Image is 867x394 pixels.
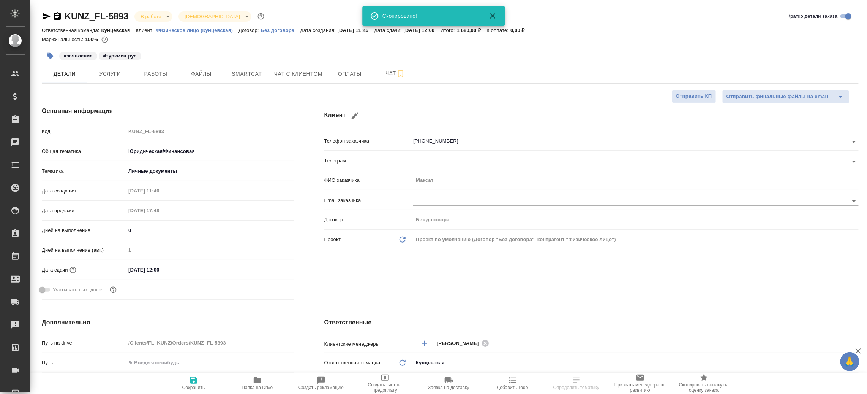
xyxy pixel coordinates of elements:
[85,37,100,42] p: 100%
[126,145,294,158] div: Юридическая/Финансовая
[238,27,261,33] p: Договор:
[497,385,528,390] span: Добавить Todo
[100,35,110,44] button: 0.00 RUB;
[722,90,832,103] button: Отправить финальные файлы на email
[42,227,126,234] p: Дней на выполнение
[126,165,294,178] div: Личные документы
[396,69,405,78] svg: Подписаться
[677,382,731,393] span: Скопировать ссылку на оценку заказа
[58,52,98,59] span: заявление
[840,352,859,371] button: 🙏
[156,27,238,33] a: Физическое лицо (Кунцевская)
[182,13,242,20] button: [DEMOGRAPHIC_DATA]
[415,334,434,353] button: Добавить менеджера
[324,340,414,348] p: Клиентские менеджеры
[374,27,403,33] p: Дата сдачи:
[108,285,118,295] button: Выбери, если сб и вс нужно считать рабочими днями для выполнения заказа.
[242,385,273,390] span: Папка на Drive
[183,69,220,79] span: Файлы
[608,373,672,394] button: Призвать менеджера по развитию
[42,48,58,64] button: Добавить тэг
[261,27,300,33] a: Без договора
[843,354,856,370] span: 🙏
[162,373,226,394] button: Сохранить
[92,69,128,79] span: Услуги
[849,196,859,207] button: Open
[42,246,126,254] p: Дней на выполнение (авт.)
[382,12,477,20] div: Скопировано!
[53,286,103,294] span: Учитывать выходные
[413,356,859,369] div: Кунцевская
[510,27,531,33] p: 0,00 ₽
[42,318,294,327] h4: Дополнительно
[338,27,374,33] p: [DATE] 11:46
[138,13,163,20] button: В работе
[324,176,414,184] p: ФИО заказчика
[42,359,126,367] p: Путь
[126,357,294,368] input: ✎ Введи что-нибудь
[182,385,205,390] span: Сохранить
[103,52,137,60] p: #туркмен-рус
[134,11,172,22] div: В работе
[788,13,838,20] span: Кратко детали заказа
[68,265,78,275] button: Если добавить услуги и заполнить их объемом, то дата рассчитается автоматически
[413,214,859,225] input: Пустое поле
[849,156,859,167] button: Open
[324,157,414,165] p: Телеграм
[613,382,668,393] span: Призвать менеджера по развитию
[126,337,294,348] input: Пустое поле
[98,52,142,59] span: туркмен-рус
[65,11,128,21] a: KUNZ_FL-5893
[854,343,856,344] button: Open
[324,236,341,243] p: Проект
[42,148,126,155] p: Общая тематика
[42,12,51,21] button: Скопировать ссылку для ЯМессенджера
[53,12,62,21] button: Скопировать ссылку
[849,137,859,147] button: Open
[413,175,859,186] input: Пустое поле
[126,205,192,216] input: Пустое поле
[483,11,502,21] button: Закрыть
[481,373,545,394] button: Добавить Todo
[256,11,266,21] button: Доп статусы указывают на важность/срочность заказа
[300,27,337,33] p: Дата создания:
[42,167,126,175] p: Тематика
[377,69,414,78] span: Чат
[553,385,599,390] span: Определить тематику
[289,373,353,394] button: Создать рекламацию
[457,27,487,33] p: 1 680,00 ₽
[676,92,712,101] span: Отправить КП
[137,69,174,79] span: Работы
[42,266,68,274] p: Дата сдачи
[298,385,344,390] span: Создать рекламацию
[722,90,850,103] div: split button
[672,373,736,394] button: Скопировать ссылку на оценку заказа
[226,373,289,394] button: Папка на Drive
[324,106,859,125] h4: Клиент
[229,69,265,79] span: Smartcat
[428,385,469,390] span: Заявка на доставку
[42,207,126,214] p: Дата продажи
[136,27,156,33] p: Клиент:
[324,216,414,224] p: Договор
[46,69,83,79] span: Детали
[126,126,294,137] input: Пустое поле
[324,359,381,367] p: Ответственная команда
[126,185,192,196] input: Пустое поле
[126,264,192,275] input: ✎ Введи что-нибудь
[545,373,608,394] button: Определить тематику
[324,137,414,145] p: Телефон заказчика
[126,225,294,236] input: ✎ Введи что-нибудь
[101,27,136,33] p: Кунцевская
[440,27,456,33] p: Итого:
[42,339,126,347] p: Путь на drive
[437,340,483,347] span: [PERSON_NAME]
[324,318,859,327] h4: Ответственные
[42,187,126,195] p: Дата создания
[332,69,368,79] span: Оплаты
[42,106,294,116] h4: Основная информация
[417,373,481,394] button: Заявка на доставку
[42,27,101,33] p: Ответственная команда:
